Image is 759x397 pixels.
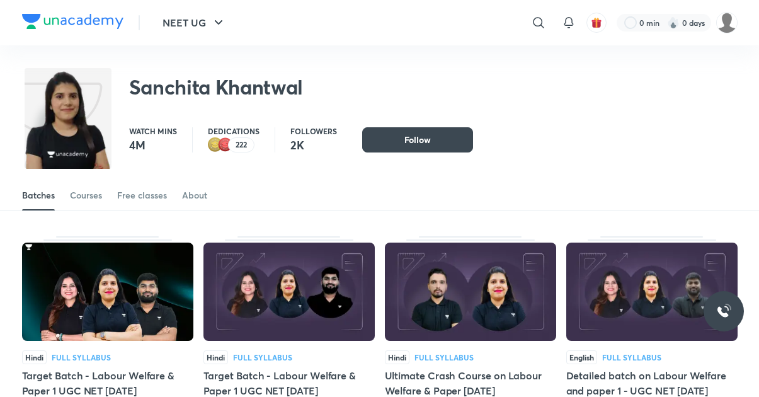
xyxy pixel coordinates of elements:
h2: Sanchita Khantwal [129,74,304,100]
img: Thumbnail [385,243,556,341]
p: 2K [290,137,337,152]
div: Courses [70,189,102,202]
button: avatar [586,13,607,33]
img: Thumbnail [203,243,375,341]
p: Dedications [208,127,260,135]
img: educator badge2 [208,137,223,152]
p: 4M [129,137,177,152]
div: Full Syllabus [414,354,474,361]
div: Full Syllabus [52,354,111,361]
div: Full Syllabus [233,354,292,361]
a: About [182,180,207,210]
div: Full Syllabus [602,354,661,361]
span: Follow [404,134,431,146]
img: Thumbnail [566,243,738,341]
p: 222 [236,141,247,149]
a: Free classes [117,180,167,210]
img: Company Logo [22,14,123,29]
img: educator badge1 [218,137,233,152]
span: Hindi [203,350,228,364]
button: Follow [362,127,473,152]
div: About [182,189,207,202]
span: Hindi [385,350,409,364]
span: Hindi [22,350,47,364]
div: Free classes [117,189,167,202]
div: Batches [22,189,55,202]
img: Thumbnail [22,243,193,341]
span: English [566,350,597,364]
a: Company Logo [22,14,123,32]
img: ttu [716,304,731,319]
img: Organic Chemistry [716,12,738,33]
img: streak [667,16,680,29]
p: Watch mins [129,127,177,135]
a: Batches [22,180,55,210]
p: Followers [290,127,337,135]
img: avatar [591,17,602,28]
img: class [25,71,111,190]
button: NEET UG [155,10,234,35]
a: Courses [70,180,102,210]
